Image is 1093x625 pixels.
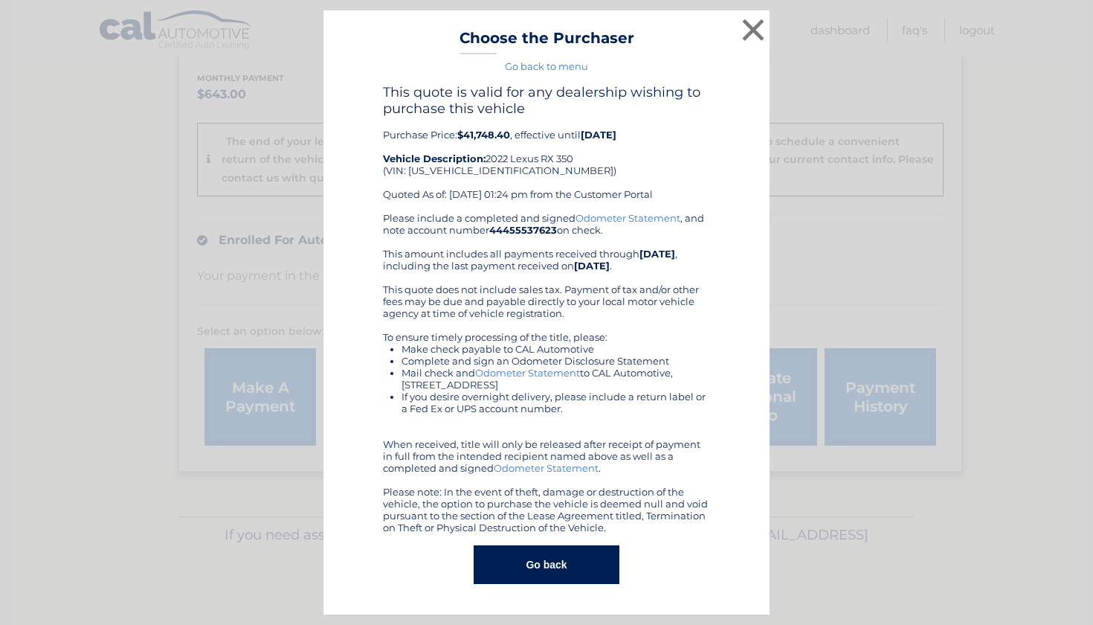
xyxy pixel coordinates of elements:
[489,224,557,236] b: 44455537623
[383,84,710,117] h4: This quote is valid for any dealership wishing to purchase this vehicle
[402,355,710,367] li: Complete and sign an Odometer Disclosure Statement
[738,15,768,45] button: ×
[575,212,680,224] a: Odometer Statement
[402,367,710,391] li: Mail check and to CAL Automotive, [STREET_ADDRESS]
[402,391,710,414] li: If you desire overnight delivery, please include a return label or a Fed Ex or UPS account number.
[457,129,510,141] b: $41,748.40
[639,248,675,260] b: [DATE]
[494,462,599,474] a: Odometer Statement
[402,343,710,355] li: Make check payable to CAL Automotive
[474,545,619,584] button: Go back
[383,212,710,533] div: Please include a completed and signed , and note account number on check. This amount includes al...
[460,29,634,55] h3: Choose the Purchaser
[574,260,610,272] b: [DATE]
[383,153,486,164] strong: Vehicle Description:
[475,367,580,379] a: Odometer Statement
[505,60,588,72] a: Go back to menu
[383,84,710,212] div: Purchase Price: , effective until 2022 Lexus RX 350 (VIN: [US_VEHICLE_IDENTIFICATION_NUMBER]) Quo...
[581,129,616,141] b: [DATE]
